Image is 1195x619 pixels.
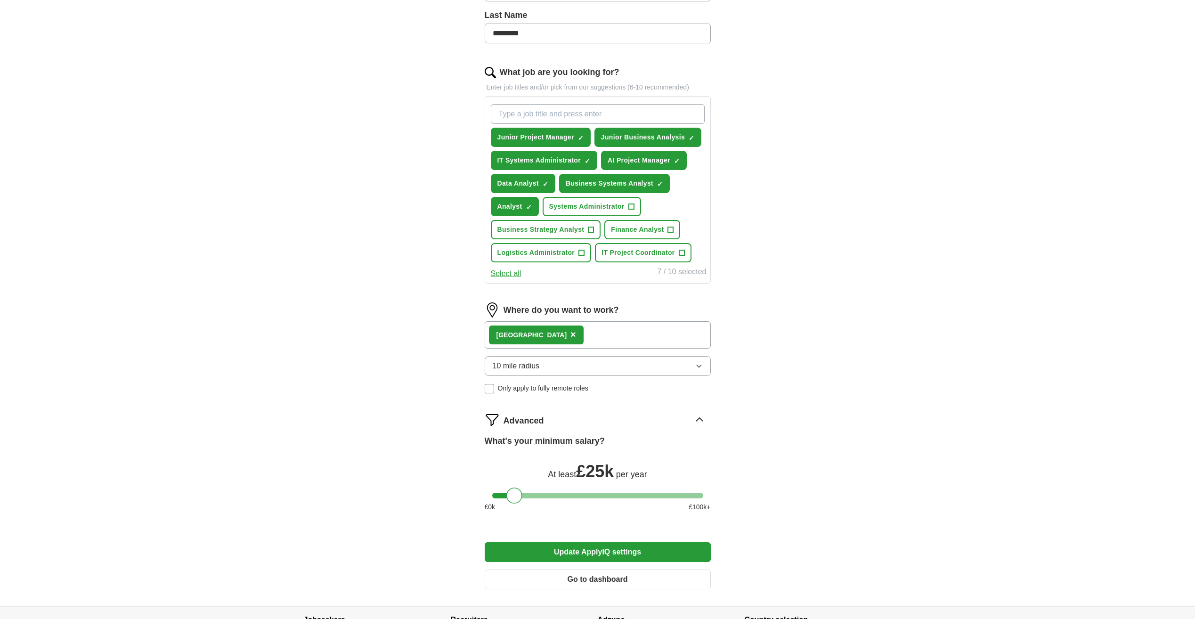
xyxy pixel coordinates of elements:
span: Only apply to fully remote roles [498,383,588,393]
img: location.png [485,302,500,318]
span: IT Systems Administrator [497,155,581,165]
span: 10 mile radius [493,360,540,372]
span: per year [616,470,647,479]
span: £ 0 k [485,502,496,512]
button: IT Systems Administrator✓ [491,151,597,170]
button: AI Project Manager✓ [601,151,687,170]
span: Systems Administrator [549,202,625,212]
button: 10 mile radius [485,356,711,376]
img: search.png [485,67,496,78]
span: ✓ [689,134,694,142]
button: Logistics Administrator [491,243,592,262]
input: Only apply to fully remote roles [485,384,494,393]
span: ✓ [526,204,532,211]
span: Advanced [504,415,544,427]
button: Analyst✓ [491,197,539,216]
button: Select all [491,268,521,279]
div: 7 / 10 selected [657,266,706,279]
button: Business Systems Analyst✓ [559,174,670,193]
label: What job are you looking for? [500,66,619,79]
span: Finance Analyst [611,225,664,235]
span: ✓ [585,157,590,165]
button: Data Analyst✓ [491,174,556,193]
span: ✓ [657,180,663,188]
button: Go to dashboard [485,570,711,589]
div: [GEOGRAPHIC_DATA] [496,330,567,340]
span: ✓ [674,157,680,165]
span: £ 25k [576,462,614,481]
label: Last Name [485,9,711,22]
button: Junior Project Manager✓ [491,128,591,147]
button: Update ApplyIQ settings [485,542,711,562]
span: ✓ [578,134,584,142]
span: Analyst [497,202,522,212]
button: Finance Analyst [604,220,680,239]
span: Junior Business Analysis [601,132,685,142]
span: Business Strategy Analyst [497,225,585,235]
button: Business Strategy Analyst [491,220,601,239]
span: At least [548,470,576,479]
span: IT Project Coordinator [602,248,675,258]
button: × [570,328,576,342]
span: Business Systems Analyst [566,179,653,188]
input: Type a job title and press enter [491,104,705,124]
p: Enter job titles and/or pick from our suggestions (6-10 recommended) [485,82,711,92]
button: Junior Business Analysis✓ [594,128,701,147]
span: × [570,329,576,340]
span: Data Analyst [497,179,539,188]
button: Systems Administrator [543,197,641,216]
label: What's your minimum salary? [485,435,605,448]
span: Logistics Administrator [497,248,575,258]
span: Junior Project Manager [497,132,574,142]
span: ✓ [543,180,548,188]
span: £ 100 k+ [689,502,710,512]
span: AI Project Manager [608,155,670,165]
label: Where do you want to work? [504,304,619,317]
img: filter [485,412,500,427]
button: IT Project Coordinator [595,243,691,262]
